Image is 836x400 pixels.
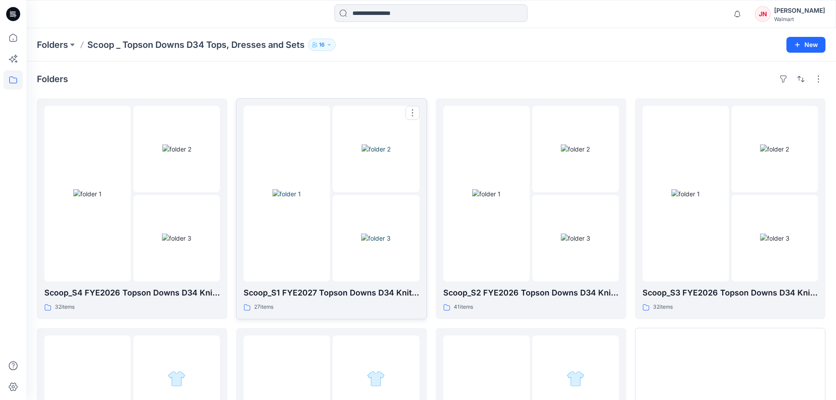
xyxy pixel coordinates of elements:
[37,39,68,51] a: Folders
[44,287,220,299] p: Scoop_S4 FYE2026 Topson Downs D34 Knits/Woven
[55,303,75,312] p: 32 items
[236,98,427,319] a: folder 1folder 2folder 3Scoop_S1 FYE2027 Topson Downs D34 Knits/Woven27items
[244,287,419,299] p: Scoop_S1 FYE2027 Topson Downs D34 Knits/Woven
[367,370,385,388] img: folder 2
[472,189,501,198] img: folder 1
[308,39,336,51] button: 16
[362,144,391,154] img: folder 2
[273,189,301,198] img: folder 1
[774,5,825,16] div: [PERSON_NAME]
[87,39,305,51] p: Scoop _ Topson Downs D34 Tops, Dresses and Sets
[561,234,590,243] img: folder 3
[37,98,227,319] a: folder 1folder 2folder 3Scoop_S4 FYE2026 Topson Downs D34 Knits/Woven32items
[786,37,825,53] button: New
[436,98,626,319] a: folder 1folder 2folder 3Scoop_S2 FYE2026 Topson Downs D34 Knits/Woven41items
[73,189,102,198] img: folder 1
[254,303,273,312] p: 27 items
[760,234,789,243] img: folder 3
[760,144,789,154] img: folder 2
[671,189,700,198] img: folder 1
[567,370,585,388] img: folder 2
[361,234,391,243] img: folder 3
[162,234,191,243] img: folder 3
[319,40,325,50] p: 16
[774,16,825,22] div: Walmart
[162,144,191,154] img: folder 2
[454,303,473,312] p: 41 items
[755,6,771,22] div: JN
[37,74,68,84] h4: Folders
[653,303,673,312] p: 32 items
[635,98,825,319] a: folder 1folder 2folder 3Scoop_S3 FYE2026 Topson Downs D34 Knits/Woven32items
[642,287,818,299] p: Scoop_S3 FYE2026 Topson Downs D34 Knits/Woven
[561,144,590,154] img: folder 2
[443,287,619,299] p: Scoop_S2 FYE2026 Topson Downs D34 Knits/Woven
[168,370,186,388] img: folder 2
